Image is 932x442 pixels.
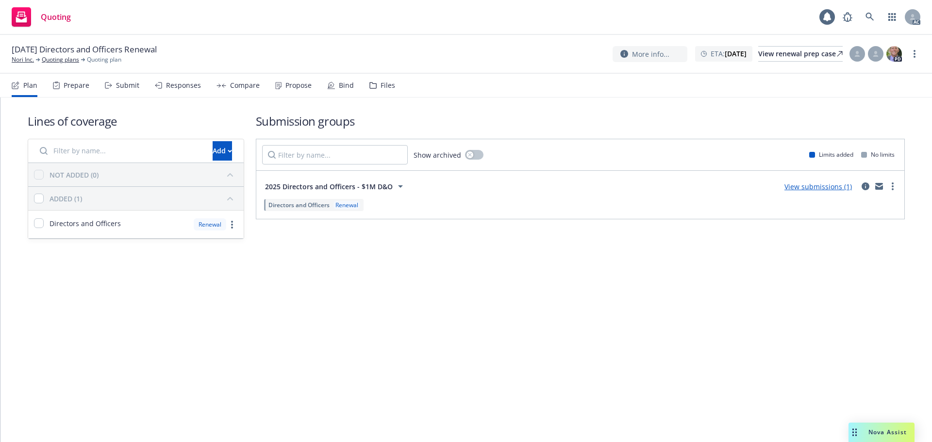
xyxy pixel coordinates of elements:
[882,7,902,27] a: Switch app
[849,423,915,442] button: Nova Assist
[758,47,843,61] div: View renewal prep case
[262,145,408,164] input: Filter by name...
[8,3,75,31] a: Quoting
[725,49,747,58] strong: [DATE]
[87,55,121,64] span: Quoting plan
[613,46,687,62] button: More info...
[809,150,853,159] div: Limits added
[758,46,843,62] a: View renewal prep case
[887,180,899,192] a: more
[333,201,360,209] div: Renewal
[339,82,354,89] div: Bind
[64,82,89,89] div: Prepare
[116,82,139,89] div: Submit
[230,82,260,89] div: Compare
[23,82,37,89] div: Plan
[414,150,461,160] span: Show archived
[166,82,201,89] div: Responses
[28,113,244,129] h1: Lines of coverage
[285,82,312,89] div: Propose
[256,113,905,129] h1: Submission groups
[41,13,71,21] span: Quoting
[711,49,747,59] span: ETA :
[632,49,669,59] span: More info...
[265,181,393,192] span: 2025 Directors and Officers - $1M D&O
[262,177,409,196] button: 2025 Directors and Officers - $1M D&O
[784,182,852,191] a: View submissions (1)
[50,194,82,204] div: ADDED (1)
[50,191,238,206] button: ADDED (1)
[268,201,330,209] span: Directors and Officers
[873,180,885,192] a: mail
[861,150,895,159] div: No limits
[226,219,238,230] a: more
[868,428,907,436] span: Nova Assist
[838,7,857,27] a: Report a Bug
[50,167,238,182] button: NOT ADDED (0)
[213,141,232,161] button: Add
[860,7,880,27] a: Search
[34,141,207,161] input: Filter by name...
[12,55,34,64] a: Nori Inc.
[50,170,99,180] div: NOT ADDED (0)
[381,82,395,89] div: Files
[886,46,902,62] img: photo
[860,180,871,192] a: circleInformation
[194,218,226,230] div: Renewal
[42,55,79,64] a: Quoting plans
[213,142,232,160] div: Add
[909,48,920,60] a: more
[849,423,861,442] div: Drag to move
[12,44,157,55] span: [DATE] Directors and Officers Renewal
[50,218,121,229] span: Directors and Officers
